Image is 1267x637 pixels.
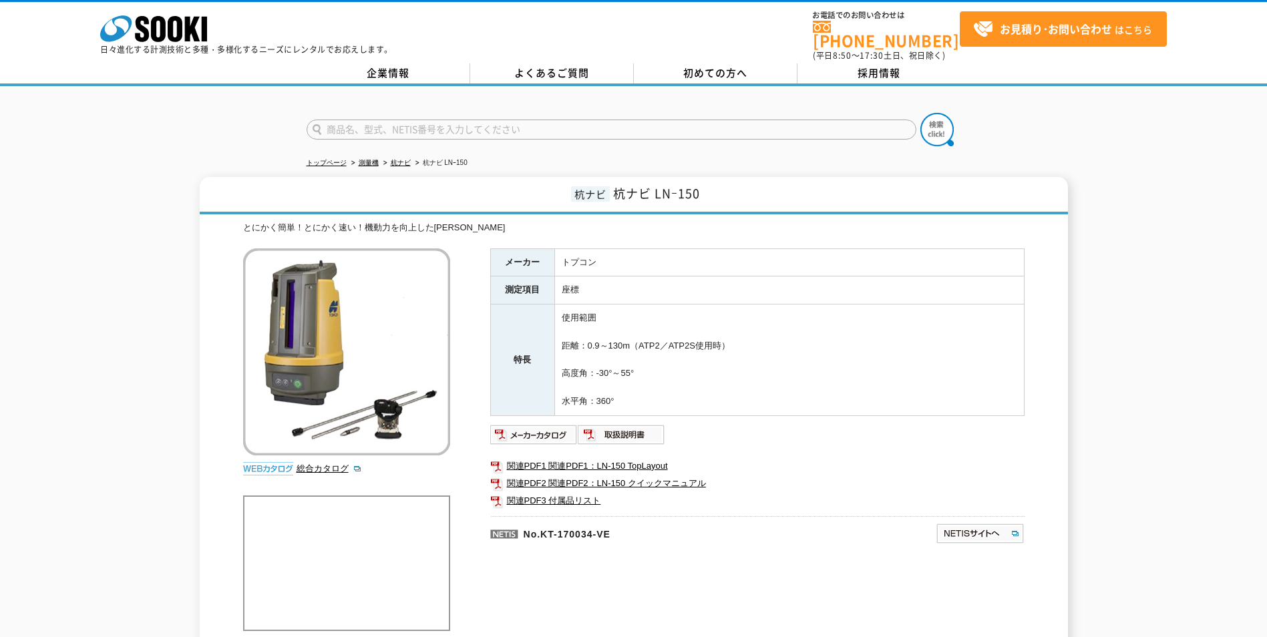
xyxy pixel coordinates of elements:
img: メーカーカタログ [490,424,578,445]
img: 取扱説明書 [578,424,665,445]
li: 杭ナビ LNｰ150 [413,156,468,170]
img: 杭ナビ LNｰ150 [243,248,450,455]
span: はこちら [973,19,1152,39]
a: 採用情報 [797,63,961,83]
a: 測量機 [359,159,379,166]
th: メーカー [490,248,554,276]
th: 測定項目 [490,276,554,304]
a: 関連PDF3 付属品リスト [490,492,1025,509]
span: お電話でのお問い合わせは [813,11,960,19]
a: 関連PDF2 関連PDF2：LN-150 クイックマニュアル [490,475,1025,492]
a: 企業情報 [307,63,470,83]
img: NETISサイトへ [936,523,1025,544]
span: 初めての方へ [683,65,747,80]
td: 使用範囲 距離：0.9～130m（ATP2／ATP2S使用時） 高度角：-30°～55° 水平角：360° [554,304,1024,416]
span: (平日 ～ 土日、祝日除く) [813,49,945,61]
strong: お見積り･お問い合わせ [1000,21,1112,37]
img: webカタログ [243,462,293,475]
a: [PHONE_NUMBER] [813,21,960,48]
td: 座標 [554,276,1024,304]
a: お見積り･お問い合わせはこちら [960,11,1167,47]
a: 関連PDF1 関連PDF1：LN-150 TopLayout [490,457,1025,475]
img: btn_search.png [920,113,954,146]
p: No.KT-170034-VE [490,516,807,548]
a: メーカーカタログ [490,433,578,443]
a: 総合カタログ [297,463,362,473]
td: トプコン [554,248,1024,276]
span: 杭ナビ LNｰ150 [613,184,700,202]
a: 杭ナビ [391,159,411,166]
span: 杭ナビ [571,186,610,202]
a: トップページ [307,159,347,166]
a: 取扱説明書 [578,433,665,443]
a: よくあるご質問 [470,63,634,83]
span: 8:50 [833,49,852,61]
div: とにかく簡単！とにかく速い！機動力を向上した[PERSON_NAME] [243,221,1025,235]
span: 17:30 [860,49,884,61]
a: 初めての方へ [634,63,797,83]
p: 日々進化する計測技術と多種・多様化するニーズにレンタルでお応えします。 [100,45,393,53]
th: 特長 [490,304,554,416]
input: 商品名、型式、NETIS番号を入力してください [307,120,916,140]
